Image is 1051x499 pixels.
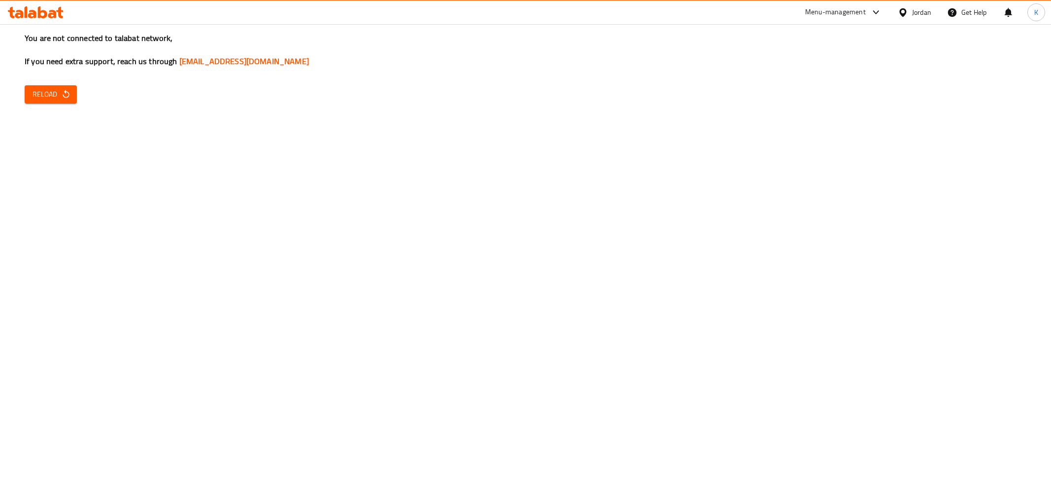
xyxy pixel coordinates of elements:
button: Reload [25,85,77,104]
div: Jordan [912,7,931,18]
a: [EMAIL_ADDRESS][DOMAIN_NAME] [179,54,309,69]
div: Menu-management [805,6,866,18]
span: K [1034,7,1038,18]
span: Reload [33,88,69,101]
h3: You are not connected to talabat network, If you need extra support, reach us through [25,33,1026,67]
